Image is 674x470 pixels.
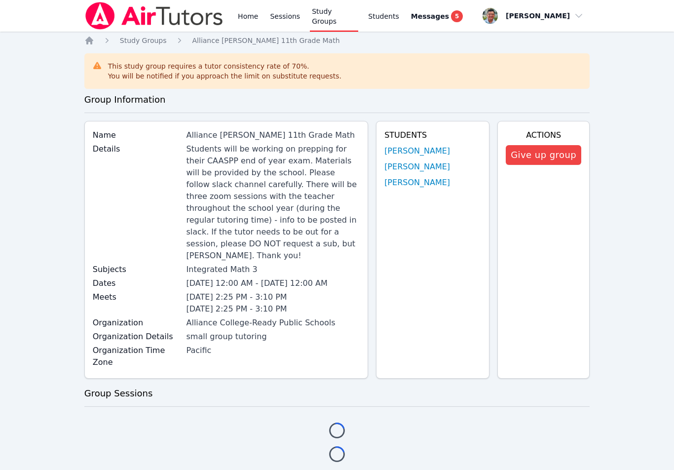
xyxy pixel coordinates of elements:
[93,317,181,329] label: Organization
[84,36,590,45] nav: Breadcrumb
[187,317,360,329] div: Alliance College-Ready Public Schools
[384,161,450,173] a: [PERSON_NAME]
[187,303,360,315] li: [DATE] 2:25 PM - 3:10 PM
[451,10,463,22] span: 5
[192,36,340,45] a: Alliance [PERSON_NAME] 11th Grade Math
[411,11,449,21] span: Messages
[192,37,340,44] span: Alliance [PERSON_NAME] 11th Grade Math
[93,291,181,303] label: Meets
[506,129,581,141] h4: Actions
[108,71,341,81] div: You will be notified if you approach the limit on substitute requests.
[187,143,360,262] div: Students will be working on prepping for their CAASPP end of year exam. Materials will be provide...
[506,145,581,165] button: Give up group
[384,129,481,141] h4: Students
[84,93,590,107] h3: Group Information
[93,331,181,343] label: Organization Details
[93,264,181,275] label: Subjects
[187,278,328,288] span: [DATE] 12:00 AM - [DATE] 12:00 AM
[120,37,167,44] span: Study Groups
[93,129,181,141] label: Name
[84,2,224,30] img: Air Tutors
[384,177,450,189] a: [PERSON_NAME]
[187,331,360,343] div: small group tutoring
[187,345,360,356] div: Pacific
[384,145,450,157] a: [PERSON_NAME]
[93,143,181,155] label: Details
[187,129,360,141] div: Alliance [PERSON_NAME] 11th Grade Math
[93,345,181,368] label: Organization Time Zone
[93,277,181,289] label: Dates
[187,291,360,303] li: [DATE] 2:25 PM - 3:10 PM
[84,387,590,400] h3: Group Sessions
[120,36,167,45] a: Study Groups
[108,61,341,81] div: This study group requires a tutor consistency rate of 70 %.
[187,264,360,275] div: Integrated Math 3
